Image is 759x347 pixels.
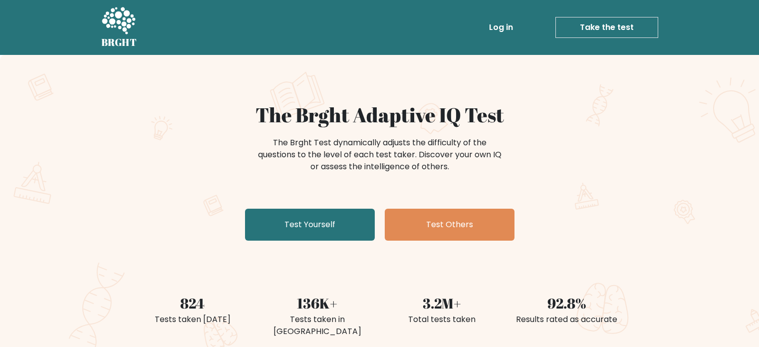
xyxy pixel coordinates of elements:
div: The Brght Test dynamically adjusts the difficulty of the questions to the level of each test take... [255,137,505,173]
h5: BRGHT [101,36,137,48]
div: 3.2M+ [386,293,499,314]
a: Test Yourself [245,209,375,241]
div: 824 [136,293,249,314]
div: Tests taken in [GEOGRAPHIC_DATA] [261,314,374,338]
a: Log in [485,17,517,37]
div: Results rated as accurate [510,314,623,326]
div: 92.8% [510,293,623,314]
h1: The Brght Adaptive IQ Test [136,103,623,127]
div: 136K+ [261,293,374,314]
a: Test Others [385,209,514,241]
a: Take the test [555,17,658,38]
div: Total tests taken [386,314,499,326]
div: Tests taken [DATE] [136,314,249,326]
a: BRGHT [101,4,137,51]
